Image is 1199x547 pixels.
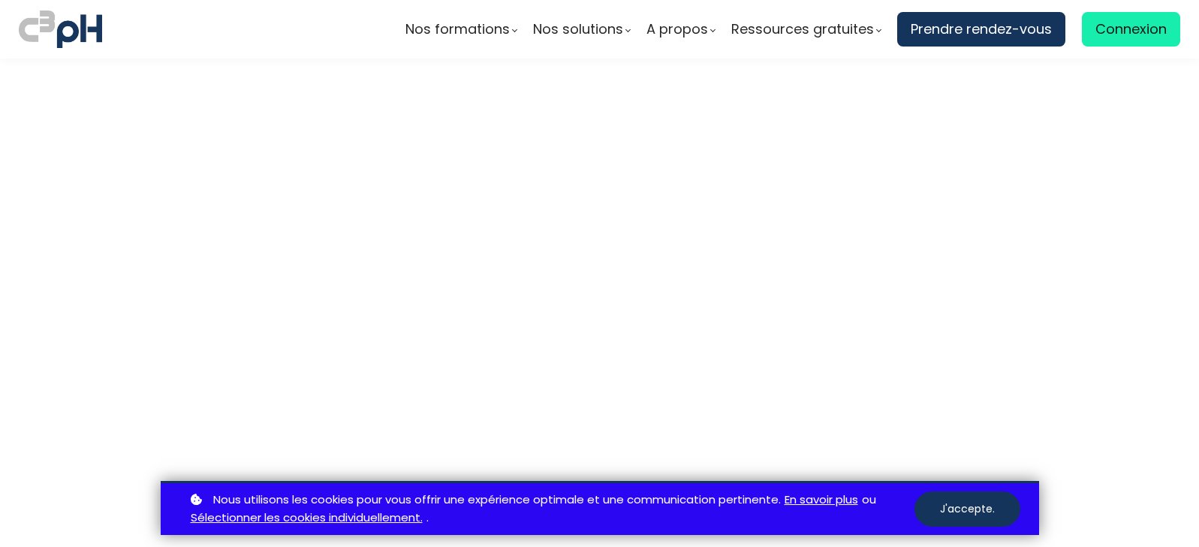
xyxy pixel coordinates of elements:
[1095,18,1167,41] span: Connexion
[1082,12,1180,47] a: Connexion
[911,18,1052,41] span: Prendre rendez-vous
[533,18,623,41] span: Nos solutions
[914,491,1020,527] button: J'accepte.
[187,491,914,528] p: ou .
[213,491,781,509] span: Nous utilisons les cookies pour vous offrir une expérience optimale et une communication pertinente.
[785,491,858,509] a: En savoir plus
[897,12,1065,47] a: Prendre rendez-vous
[19,8,102,51] img: logo C3PH
[731,18,874,41] span: Ressources gratuites
[646,18,708,41] span: A propos
[191,509,423,527] a: Sélectionner les cookies individuellement.
[405,18,510,41] span: Nos formations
